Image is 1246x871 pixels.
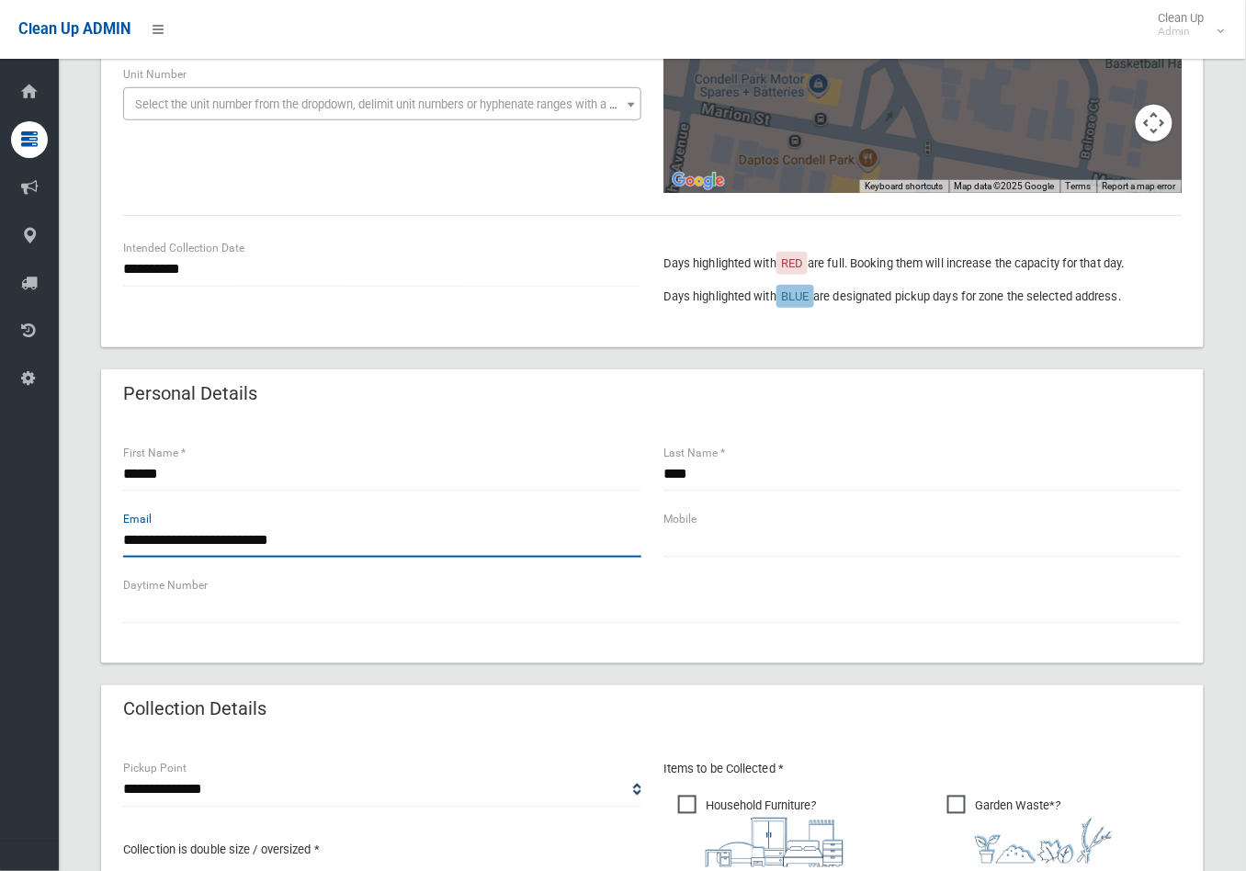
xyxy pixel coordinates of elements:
[1159,25,1205,39] small: Admin
[781,256,803,270] span: RED
[668,169,729,193] img: Google
[663,759,1182,781] p: Items to be Collected *
[123,840,641,862] p: Collection is double size / oversized *
[975,799,1113,864] i: ?
[1150,11,1223,39] span: Clean Up
[955,181,1055,191] span: Map data ©2025 Google
[781,289,809,303] span: BLUE
[101,376,279,412] header: Personal Details
[706,799,844,867] i: ?
[865,180,944,193] button: Keyboard shortcuts
[678,796,844,867] span: Household Furniture
[18,20,130,38] span: Clean Up ADMIN
[947,796,1113,864] span: Garden Waste*
[975,818,1113,864] img: 4fd8a5c772b2c999c83690221e5242e0.png
[101,692,289,728] header: Collection Details
[1103,181,1176,191] a: Report a map error
[663,253,1182,275] p: Days highlighted with are full. Booking them will increase the capacity for that day.
[1136,105,1172,141] button: Map camera controls
[668,169,729,193] a: Open this area in Google Maps (opens a new window)
[663,286,1182,308] p: Days highlighted with are designated pickup days for zone the selected address.
[1066,181,1092,191] a: Terms (opens in new tab)
[135,97,649,111] span: Select the unit number from the dropdown, delimit unit numbers or hyphenate ranges with a comma
[706,818,844,867] img: aa9efdbe659d29b613fca23ba79d85cb.png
